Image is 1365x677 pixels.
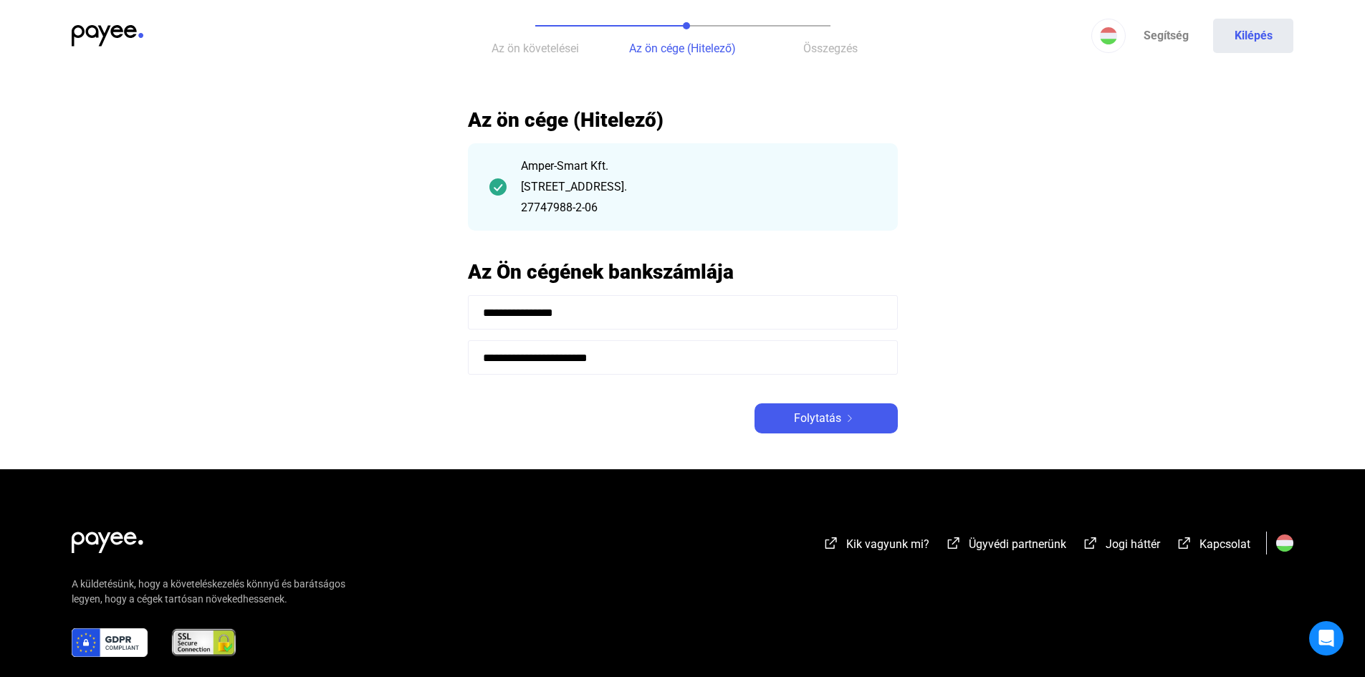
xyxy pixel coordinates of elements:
[841,415,858,422] img: arrow-right-white
[1106,537,1160,551] span: Jogi háttér
[1126,19,1206,53] a: Segítség
[846,537,929,551] span: Kik vagyunk mi?
[1176,539,1250,553] a: external-link-whiteKapcsolat
[171,628,237,657] img: ssl
[521,199,876,216] div: 27747988-2-06
[945,539,1066,553] a: external-link-whiteÜgyvédi partnerünk
[1309,621,1344,656] div: Open Intercom Messenger
[1082,539,1160,553] a: external-link-whiteJogi háttér
[489,178,507,196] img: checkmark-darker-green-circle
[1091,19,1126,53] button: HU
[1199,537,1250,551] span: Kapcsolat
[468,107,898,133] h2: Az ön cége (Hitelező)
[72,524,143,553] img: white-payee-white-dot.svg
[755,403,898,433] button: Folytatásarrow-right-white
[803,42,858,55] span: Összegzés
[1276,534,1293,552] img: HU.svg
[468,259,898,284] h2: Az Ön cégének bankszámlája
[521,158,876,175] div: Amper-Smart Kft.
[1082,536,1099,550] img: external-link-white
[1176,536,1193,550] img: external-link-white
[1100,27,1117,44] img: HU
[629,42,736,55] span: Az ön cége (Hitelező)
[969,537,1066,551] span: Ügyvédi partnerünk
[72,628,148,657] img: gdpr
[794,410,841,427] span: Folytatás
[945,536,962,550] img: external-link-white
[823,539,929,553] a: external-link-whiteKik vagyunk mi?
[521,178,876,196] div: [STREET_ADDRESS].
[1213,19,1293,53] button: Kilépés
[823,536,840,550] img: external-link-white
[492,42,579,55] span: Az ön követelései
[72,25,143,47] img: payee-logo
